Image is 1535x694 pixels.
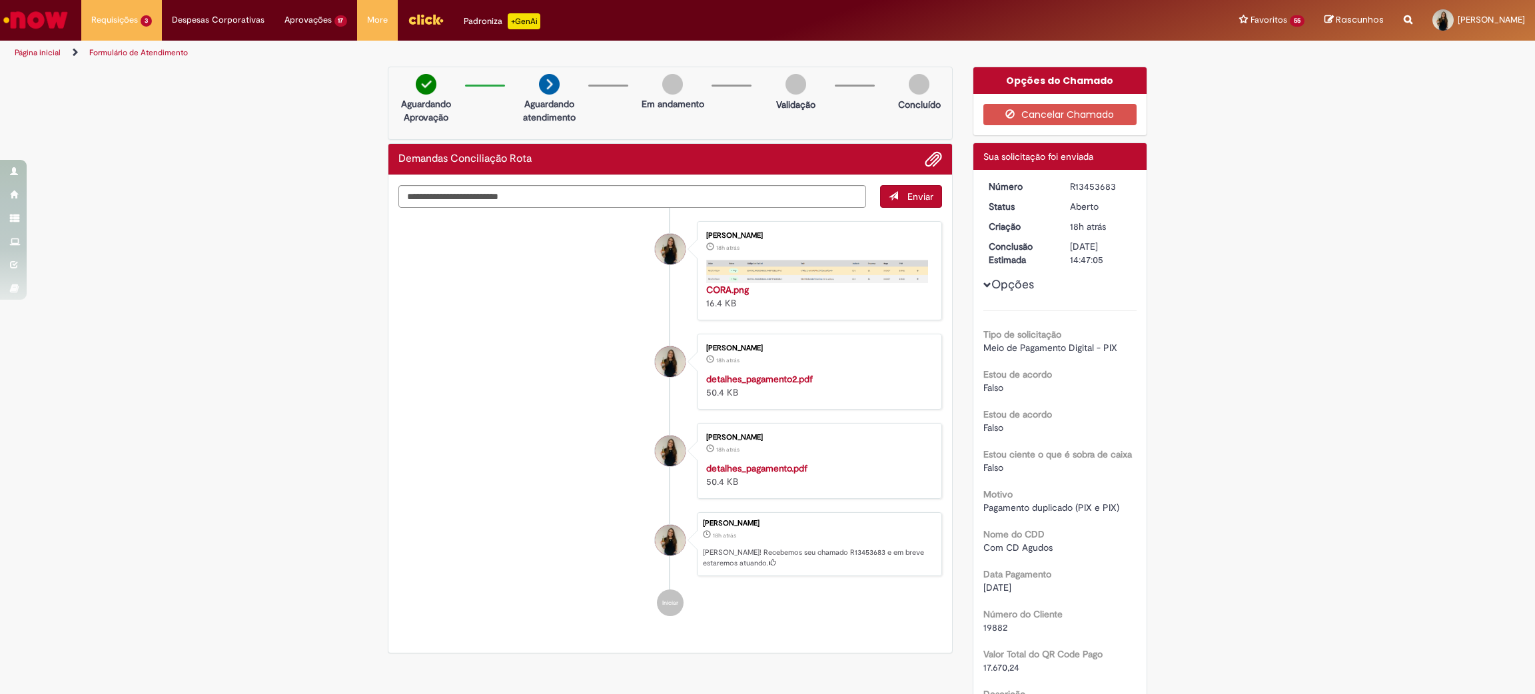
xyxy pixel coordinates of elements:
[706,434,928,442] div: [PERSON_NAME]
[89,47,188,58] a: Formulário de Atendimento
[979,180,1061,193] dt: Número
[1070,220,1106,232] time: 27/08/2025 16:47:01
[706,284,749,296] a: CORA.png
[716,244,740,252] span: 18h atrás
[706,283,928,310] div: 16.4 KB
[716,356,740,364] span: 18h atrás
[10,41,1013,65] ul: Trilhas de página
[284,13,332,27] span: Aprovações
[983,104,1137,125] button: Cancelar Chamado
[880,185,942,208] button: Enviar
[508,13,540,29] p: +GenAi
[517,97,582,124] p: Aguardando atendimento
[1,7,70,33] img: ServiceNow
[706,373,813,385] a: detalhes_pagamento2.pdf
[983,621,1007,633] span: 19882
[464,13,540,29] div: Padroniza
[983,342,1117,354] span: Meio de Pagamento Digital - PIX
[539,74,560,95] img: arrow-next.png
[713,531,736,539] time: 27/08/2025 16:47:01
[1324,14,1384,27] a: Rascunhos
[1070,180,1132,193] div: R13453683
[979,240,1061,266] dt: Conclusão Estimada
[973,67,1147,94] div: Opções do Chamado
[785,74,806,95] img: img-circle-grey.png
[983,608,1063,620] b: Número do Cliente
[416,74,436,95] img: check-circle-green.png
[398,208,942,629] ul: Histórico de tíquete
[925,151,942,168] button: Adicionar anexos
[1070,220,1106,232] span: 18h atrás
[1336,13,1384,26] span: Rascunhos
[1290,15,1304,27] span: 55
[141,15,152,27] span: 3
[662,74,683,95] img: img-circle-grey.png
[398,512,942,576] li: Natali Fernanda Garcia Alonso
[983,328,1061,340] b: Tipo de solicitação
[983,448,1132,460] b: Estou ciente o que é sobra de caixa
[983,382,1003,394] span: Falso
[655,346,686,377] div: Natali Fernanda Garcia Alonso
[983,502,1119,514] span: Pagamento duplicado (PIX e PIX)
[909,74,929,95] img: img-circle-grey.png
[983,648,1103,660] b: Valor Total do QR Code Pago
[983,581,1011,593] span: [DATE]
[655,234,686,264] div: Natali Fernanda Garcia Alonso
[706,372,928,399] div: 50.4 KB
[713,531,736,539] span: 18h atrás
[172,13,264,27] span: Despesas Corporativas
[394,97,458,124] p: Aguardando Aprovação
[716,356,740,364] time: 27/08/2025 16:45:44
[983,368,1052,380] b: Estou de acordo
[398,153,532,165] h2: Demandas Conciliação Rota Histórico de tíquete
[1070,200,1132,213] div: Aberto
[716,244,740,252] time: 27/08/2025 16:46:55
[979,220,1061,233] dt: Criação
[15,47,61,58] a: Página inicial
[983,408,1052,420] b: Estou de acordo
[979,200,1061,213] dt: Status
[983,661,1019,673] span: 17.670,24
[1070,220,1132,233] div: 27/08/2025 16:47:01
[983,488,1013,500] b: Motivo
[983,462,1003,474] span: Falso
[703,547,935,568] p: [PERSON_NAME]! Recebemos seu chamado R13453683 e em breve estaremos atuando.
[983,151,1093,163] span: Sua solicitação foi enviada
[703,520,935,527] div: [PERSON_NAME]
[408,9,444,29] img: click_logo_yellow_360x200.png
[642,97,704,111] p: Em andamento
[983,422,1003,434] span: Falso
[983,528,1045,540] b: Nome do CDD
[1251,13,1287,27] span: Favoritos
[706,232,928,240] div: [PERSON_NAME]
[716,446,740,454] time: 27/08/2025 16:45:40
[706,344,928,352] div: [PERSON_NAME]
[716,446,740,454] span: 18h atrás
[706,462,807,474] a: detalhes_pagamento.pdf
[907,190,933,202] span: Enviar
[367,13,388,27] span: More
[91,13,138,27] span: Requisições
[334,15,348,27] span: 17
[1458,14,1525,25] span: [PERSON_NAME]
[983,541,1053,553] span: Com CD Agudos
[398,185,866,208] textarea: Digite sua mensagem aqui...
[655,436,686,466] div: Natali Fernanda Garcia Alonso
[1070,240,1132,266] div: [DATE] 14:47:05
[898,98,941,111] p: Concluído
[776,98,815,111] p: Validação
[655,525,686,555] div: Natali Fernanda Garcia Alonso
[706,462,928,488] div: 50.4 KB
[983,568,1051,580] b: Data Pagamento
